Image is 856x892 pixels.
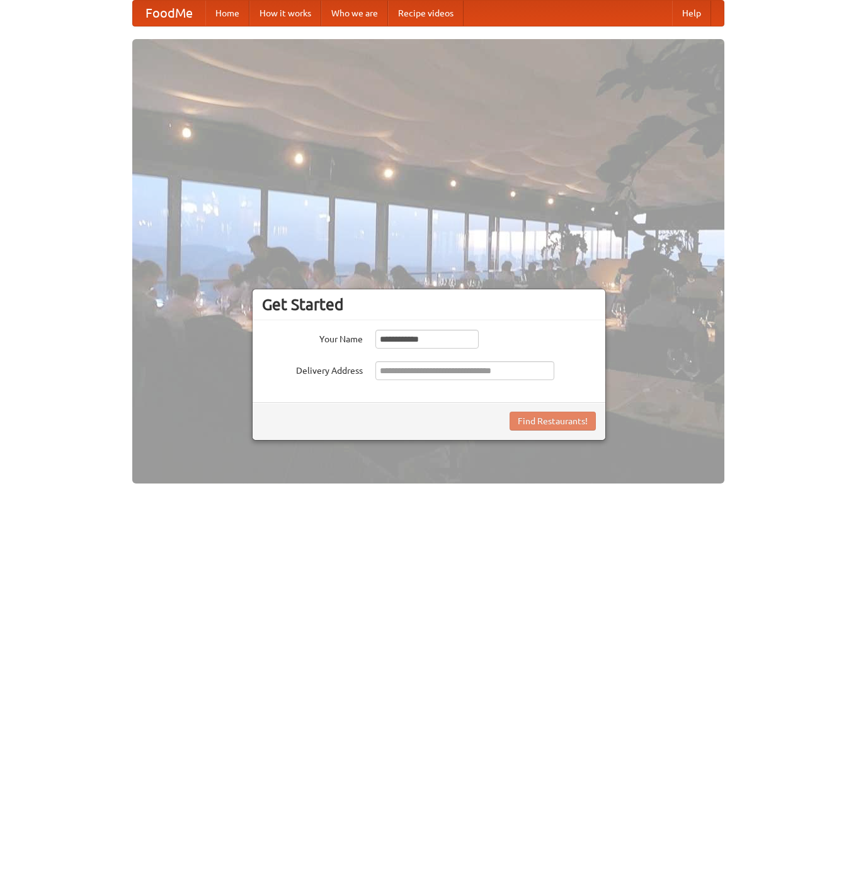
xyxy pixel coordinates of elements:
[388,1,464,26] a: Recipe videos
[249,1,321,26] a: How it works
[262,295,596,314] h3: Get Started
[133,1,205,26] a: FoodMe
[205,1,249,26] a: Home
[672,1,711,26] a: Help
[510,412,596,431] button: Find Restaurants!
[262,361,363,377] label: Delivery Address
[321,1,388,26] a: Who we are
[262,330,363,345] label: Your Name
